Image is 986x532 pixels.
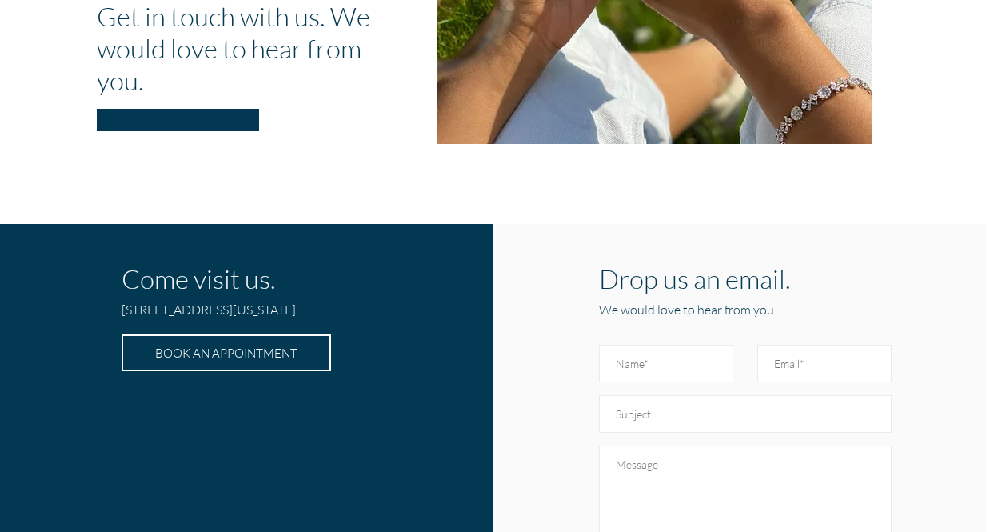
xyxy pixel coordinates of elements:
[122,262,359,294] h1: Come visit us.
[599,301,892,318] h5: We would love to hear from you!
[155,346,297,360] span: BOOK AN APPOINTMENT
[757,345,892,382] input: Email*
[906,452,967,513] iframe: Drift Widget Chat Controller
[599,345,733,382] input: Name*
[122,301,359,325] h5: [STREET_ADDRESS][US_STATE]
[599,395,892,433] input: Subject
[599,262,892,294] h1: Drop us an email.
[122,334,331,371] a: BOOK AN APPOINTMENT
